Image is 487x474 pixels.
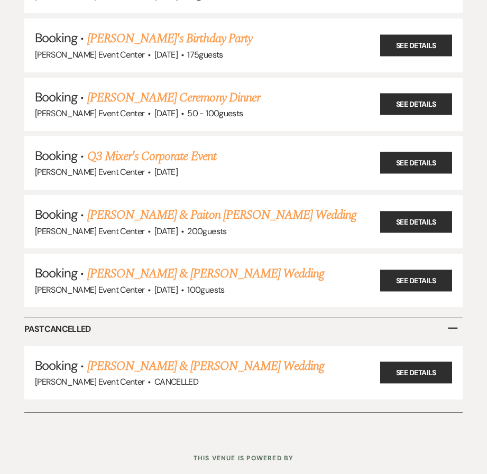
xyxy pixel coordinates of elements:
span: – [447,315,458,339]
a: See Details [380,35,452,57]
a: See Details [380,269,452,291]
span: 200 guests [187,226,226,237]
a: [PERSON_NAME] & Paiton [PERSON_NAME] Wedding [87,206,357,225]
span: Booking [35,357,77,374]
span: [DATE] [154,284,178,295]
span: Booking [35,147,77,164]
span: [DATE] [154,108,178,119]
span: Booking [35,89,77,105]
span: [DATE] [154,166,178,178]
span: [PERSON_NAME] Event Center [35,376,144,387]
a: [PERSON_NAME] & [PERSON_NAME] Wedding [87,264,324,283]
a: See Details [380,94,452,115]
span: Cancelled [154,376,198,387]
span: 50 - 100 guests [187,108,243,119]
span: 175 guests [187,49,223,60]
h6: Past Cancelled [24,318,463,340]
a: [PERSON_NAME] Ceremony Dinner [87,88,260,107]
span: Booking [35,265,77,281]
span: [DATE] [154,49,178,60]
a: See Details [380,152,452,174]
a: [PERSON_NAME]'s Birthday Party [87,29,252,48]
span: [DATE] [154,226,178,237]
span: [PERSON_NAME] Event Center [35,166,144,178]
a: See Details [380,362,452,384]
a: Q3 Mixer's Corporate Event [87,147,216,166]
span: [PERSON_NAME] Event Center [35,284,144,295]
span: [PERSON_NAME] Event Center [35,49,144,60]
a: [PERSON_NAME] & [PERSON_NAME] Wedding [87,357,324,376]
a: See Details [380,211,452,233]
span: [PERSON_NAME] Event Center [35,226,144,237]
span: 100 guests [187,284,224,295]
span: Booking [35,206,77,222]
span: Booking [35,30,77,46]
span: [PERSON_NAME] Event Center [35,108,144,119]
